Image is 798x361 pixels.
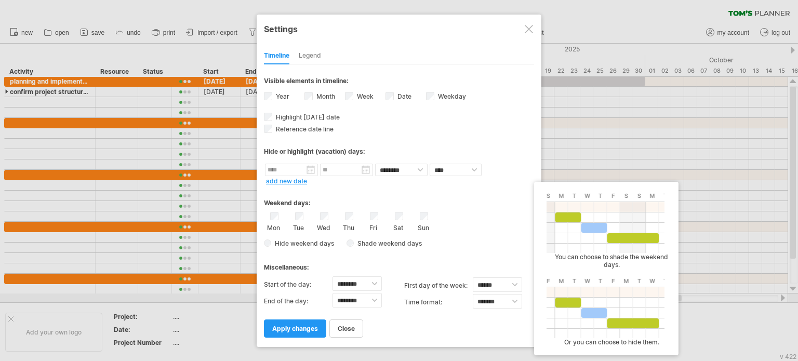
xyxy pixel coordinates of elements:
div: Weekend days: [264,189,534,209]
label: Month [314,92,335,100]
label: Wed [317,222,330,232]
label: Sun [417,222,430,232]
div: You can choose to shade the weekend days. Or you can choose to hide them. [541,191,676,346]
label: Year [274,92,289,100]
label: Fri [367,222,380,232]
label: Weekday [436,92,466,100]
div: Hide or highlight (vacation) days: [264,148,534,155]
label: Time format: [404,294,473,311]
span: Reference date line [274,125,334,133]
label: Tue [292,222,305,232]
a: close [329,319,363,338]
span: close [338,325,355,332]
label: Mon [267,222,280,232]
div: Legend [299,48,321,64]
label: Thu [342,222,355,232]
div: Settings [264,19,534,38]
span: Shade weekend days [354,239,422,247]
a: add new date [266,177,307,185]
div: Miscellaneous: [264,253,534,274]
label: Start of the day: [264,276,332,293]
label: Date [395,92,411,100]
span: Highlight [DATE] date [274,113,340,121]
div: Timeline [264,48,289,64]
a: apply changes [264,319,326,338]
label: Week [355,92,374,100]
div: Visible elements in timeline: [264,77,534,88]
label: Sat [392,222,405,232]
span: Hide weekend days [271,239,334,247]
span: apply changes [272,325,318,332]
label: first day of the week: [404,277,473,294]
label: End of the day: [264,293,332,310]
